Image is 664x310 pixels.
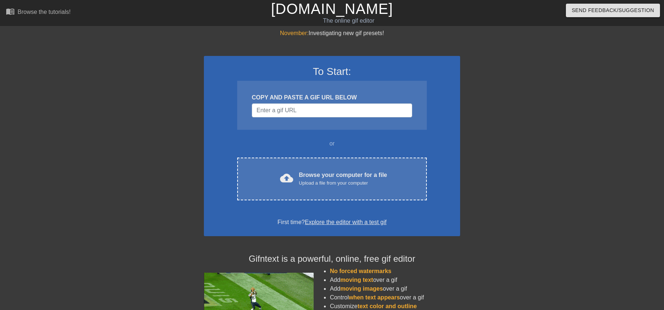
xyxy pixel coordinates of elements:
[252,103,412,117] input: Username
[330,284,460,293] li: Add over a gif
[330,268,391,274] span: No forced watermarks
[330,293,460,302] li: Control over a gif
[349,294,400,300] span: when text appears
[204,254,460,264] h4: Gifntext is a powerful, online, free gif editor
[572,6,654,15] span: Send Feedback/Suggestion
[330,276,460,284] li: Add over a gif
[299,179,387,187] div: Upload a file from your computer
[566,4,660,17] button: Send Feedback/Suggestion
[280,30,309,36] span: November:
[340,286,383,292] span: moving images
[358,303,417,309] span: text color and outline
[204,29,460,38] div: Investigating new gif presets!
[271,1,393,17] a: [DOMAIN_NAME]
[6,7,15,16] span: menu_book
[252,93,412,102] div: COPY AND PASTE A GIF URL BELOW
[305,219,387,225] a: Explore the editor with a test gif
[223,139,441,148] div: or
[280,171,293,185] span: cloud_upload
[299,171,387,187] div: Browse your computer for a file
[213,65,451,78] h3: To Start:
[340,277,373,283] span: moving text
[225,16,473,25] div: The online gif editor
[213,218,451,227] div: First time?
[18,9,71,15] div: Browse the tutorials!
[6,7,71,18] a: Browse the tutorials!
